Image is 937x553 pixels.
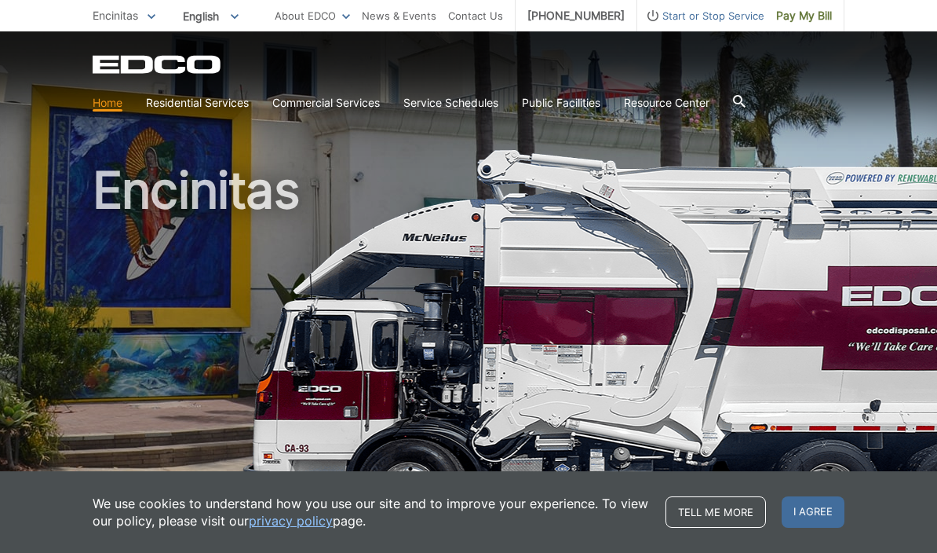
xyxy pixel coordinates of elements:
[93,9,138,22] span: Encinitas
[665,496,766,528] a: Tell me more
[249,512,333,529] a: privacy policy
[93,55,223,74] a: EDCD logo. Return to the homepage.
[403,94,498,112] a: Service Schedules
[782,496,844,528] span: I agree
[362,7,436,24] a: News & Events
[146,94,249,112] a: Residential Services
[93,165,844,510] h1: Encinitas
[624,94,709,112] a: Resource Center
[93,94,122,112] a: Home
[776,7,832,24] span: Pay My Bill
[171,3,250,29] span: English
[93,495,650,529] p: We use cookies to understand how you use our site and to improve your experience. To view our pol...
[272,94,380,112] a: Commercial Services
[448,7,503,24] a: Contact Us
[522,94,600,112] a: Public Facilities
[275,7,350,24] a: About EDCO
